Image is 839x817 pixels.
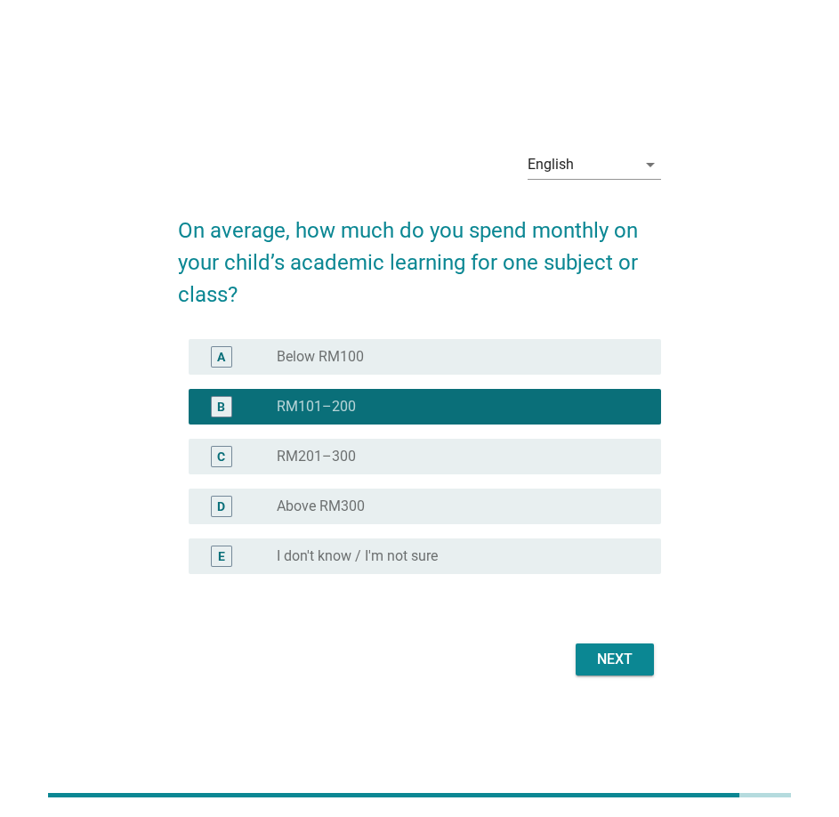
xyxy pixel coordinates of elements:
button: Next [576,643,654,675]
label: I don't know / I'm not sure [277,547,438,565]
div: A [217,348,225,367]
div: C [217,448,225,466]
div: D [217,497,225,516]
label: Below RM100 [277,348,364,366]
i: arrow_drop_down [640,154,661,175]
label: RM201–300 [277,448,356,465]
label: RM101–200 [277,398,356,416]
h2: On average, how much do you spend monthly on your child’s academic learning for one subject or cl... [178,197,661,311]
div: Next [590,649,640,670]
div: E [218,547,225,566]
div: English [528,157,574,173]
div: B [217,398,225,417]
label: Above RM300 [277,497,365,515]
